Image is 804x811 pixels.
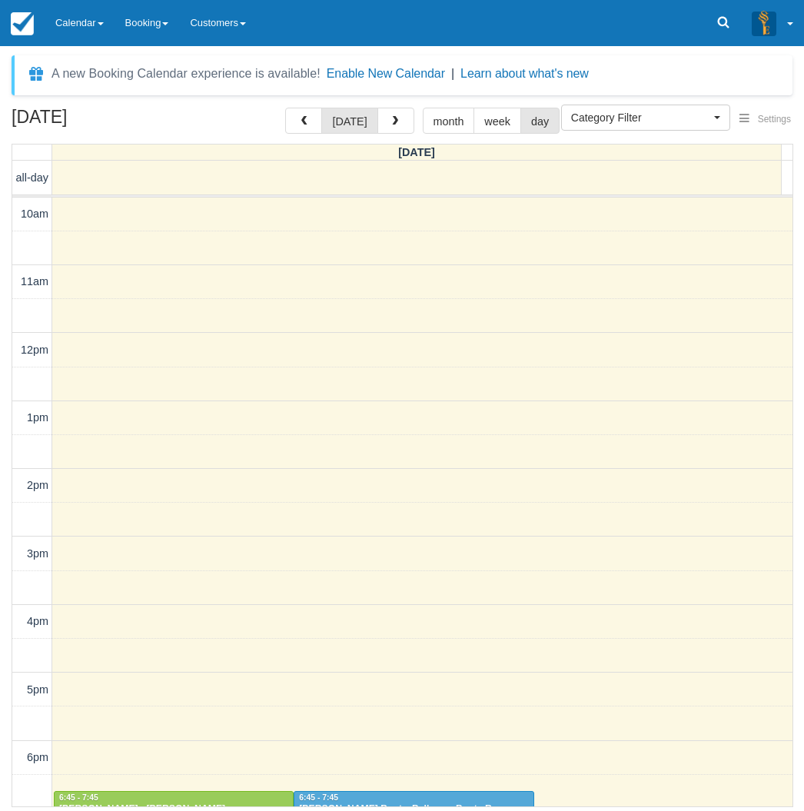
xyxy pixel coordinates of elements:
[21,344,48,356] span: 12pm
[51,65,321,83] div: A new Booking Calendar experience is available!
[473,108,521,134] button: week
[12,108,206,136] h2: [DATE]
[21,208,48,220] span: 10am
[423,108,475,134] button: month
[27,411,48,424] span: 1pm
[27,615,48,627] span: 4pm
[571,110,710,125] span: Category Filter
[299,793,338,802] span: 6:45 - 7:45
[16,171,48,184] span: all-day
[321,108,377,134] button: [DATE]
[460,67,589,80] a: Learn about what's new
[398,146,435,158] span: [DATE]
[451,67,454,80] span: |
[758,114,791,125] span: Settings
[730,108,800,131] button: Settings
[520,108,560,134] button: day
[27,547,48,560] span: 3pm
[327,66,445,81] button: Enable New Calendar
[752,11,776,35] img: A3
[59,793,98,802] span: 6:45 - 7:45
[11,12,34,35] img: checkfront-main-nav-mini-logo.png
[561,105,730,131] button: Category Filter
[27,751,48,763] span: 6pm
[27,683,48,696] span: 5pm
[27,479,48,491] span: 2pm
[21,275,48,288] span: 11am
